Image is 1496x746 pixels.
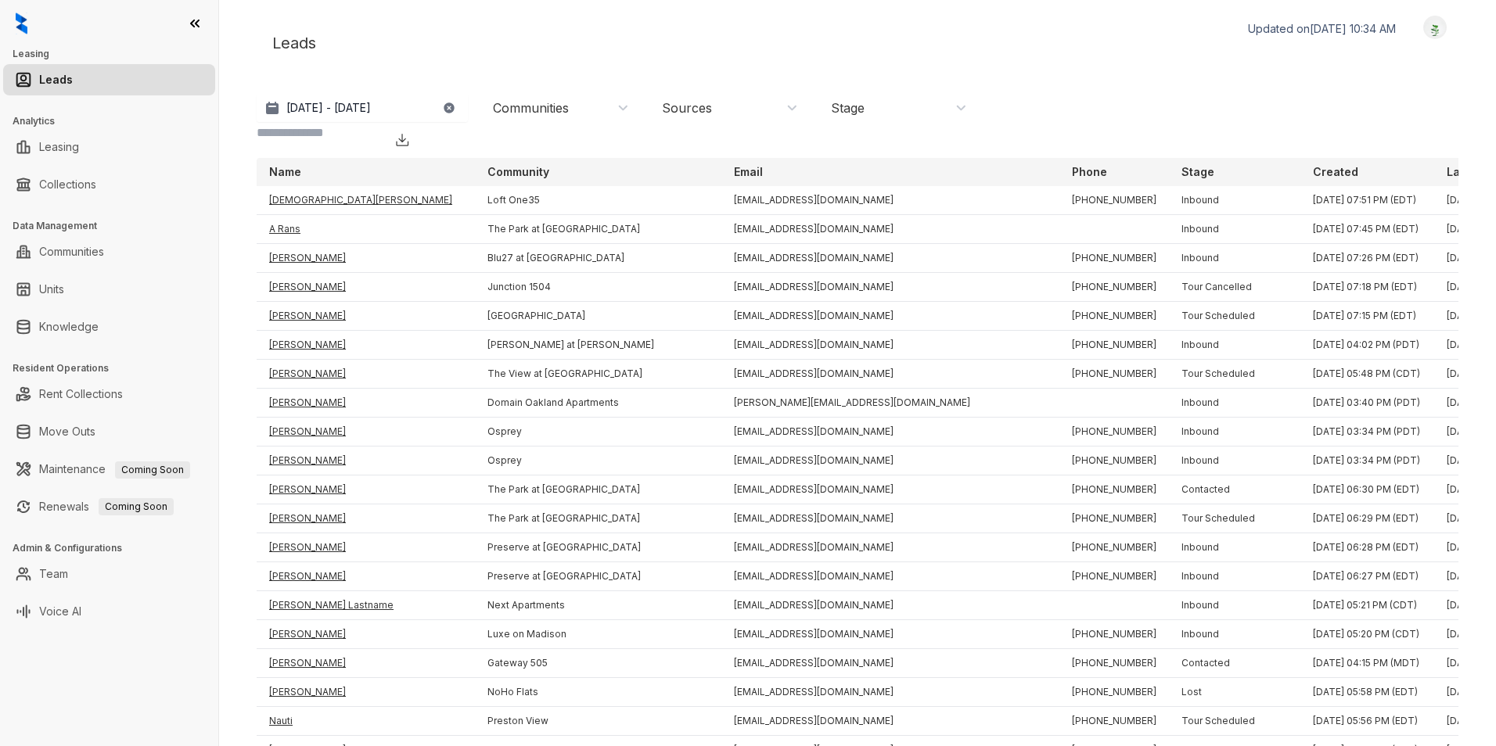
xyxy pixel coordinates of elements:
[39,311,99,343] a: Knowledge
[1300,475,1434,504] td: [DATE] 06:30 PM (EDT)
[257,620,475,649] td: [PERSON_NAME]
[1169,186,1300,215] td: Inbound
[1072,164,1107,180] p: Phone
[1169,389,1300,418] td: Inbound
[257,447,475,475] td: [PERSON_NAME]
[39,169,96,200] a: Collections
[1169,649,1300,678] td: Contacted
[721,562,1059,591] td: [EMAIL_ADDRESS][DOMAIN_NAME]
[721,620,1059,649] td: [EMAIL_ADDRESS][DOMAIN_NAME]
[1300,418,1434,447] td: [DATE] 03:34 PM (PDT)
[721,186,1059,215] td: [EMAIL_ADDRESS][DOMAIN_NAME]
[13,361,218,375] h3: Resident Operations
[721,244,1059,273] td: [EMAIL_ADDRESS][DOMAIN_NAME]
[721,475,1059,504] td: [EMAIL_ADDRESS][DOMAIN_NAME]
[721,331,1059,360] td: [EMAIL_ADDRESS][DOMAIN_NAME]
[721,418,1059,447] td: [EMAIL_ADDRESS][DOMAIN_NAME]
[286,100,371,116] p: [DATE] - [DATE]
[475,533,721,562] td: Preserve at [GEOGRAPHIC_DATA]
[721,591,1059,620] td: [EMAIL_ADDRESS][DOMAIN_NAME]
[13,541,218,555] h3: Admin & Configurations
[1300,360,1434,389] td: [DATE] 05:48 PM (CDT)
[1059,273,1169,302] td: [PHONE_NUMBER]
[1169,244,1300,273] td: Inbound
[1059,562,1169,591] td: [PHONE_NUMBER]
[1059,360,1169,389] td: [PHONE_NUMBER]
[721,302,1059,331] td: [EMAIL_ADDRESS][DOMAIN_NAME]
[257,302,475,331] td: [PERSON_NAME]
[1169,562,1300,591] td: Inbound
[1300,215,1434,244] td: [DATE] 07:45 PM (EDT)
[721,389,1059,418] td: [PERSON_NAME][EMAIL_ADDRESS][DOMAIN_NAME]
[493,99,569,117] div: Communities
[475,215,721,244] td: The Park at [GEOGRAPHIC_DATA]
[1169,678,1300,707] td: Lost
[721,678,1059,707] td: [EMAIL_ADDRESS][DOMAIN_NAME]
[3,558,215,590] li: Team
[1300,504,1434,533] td: [DATE] 06:29 PM (EDT)
[39,378,123,410] a: Rent Collections
[475,562,721,591] td: Preserve at [GEOGRAPHIC_DATA]
[39,558,68,590] a: Team
[257,94,468,122] button: [DATE] - [DATE]
[39,416,95,447] a: Move Outs
[475,273,721,302] td: Junction 1504
[3,131,215,163] li: Leasing
[475,418,721,447] td: Osprey
[475,649,721,678] td: Gateway 505
[1300,389,1434,418] td: [DATE] 03:40 PM (PDT)
[1248,21,1396,37] p: Updated on [DATE] 10:34 AM
[1059,678,1169,707] td: [PHONE_NUMBER]
[13,219,218,233] h3: Data Management
[257,16,1458,70] div: Leads
[1169,215,1300,244] td: Inbound
[721,447,1059,475] td: [EMAIL_ADDRESS][DOMAIN_NAME]
[3,236,215,267] li: Communities
[1059,447,1169,475] td: [PHONE_NUMBER]
[257,244,475,273] td: [PERSON_NAME]
[3,454,215,485] li: Maintenance
[1300,244,1434,273] td: [DATE] 07:26 PM (EDT)
[475,186,721,215] td: Loft One35
[39,236,104,267] a: Communities
[475,678,721,707] td: NoHo Flats
[721,273,1059,302] td: [EMAIL_ADDRESS][DOMAIN_NAME]
[257,707,475,736] td: Nauti
[3,416,215,447] li: Move Outs
[475,331,721,360] td: [PERSON_NAME] at [PERSON_NAME]
[3,378,215,410] li: Rent Collections
[39,491,174,522] a: RenewalsComing Soon
[1169,591,1300,620] td: Inbound
[1059,186,1169,215] td: [PHONE_NUMBER]
[475,707,721,736] td: Preston View
[1059,244,1169,273] td: [PHONE_NUMBER]
[475,475,721,504] td: The Park at [GEOGRAPHIC_DATA]
[257,649,475,678] td: [PERSON_NAME]
[3,311,215,343] li: Knowledge
[1059,418,1169,447] td: [PHONE_NUMBER]
[39,131,79,163] a: Leasing
[1059,331,1169,360] td: [PHONE_NUMBER]
[1059,707,1169,736] td: [PHONE_NUMBER]
[1059,649,1169,678] td: [PHONE_NUMBER]
[1300,591,1434,620] td: [DATE] 05:21 PM (CDT)
[475,447,721,475] td: Osprey
[257,389,475,418] td: [PERSON_NAME]
[394,132,410,148] img: Download
[1059,504,1169,533] td: [PHONE_NUMBER]
[257,418,475,447] td: [PERSON_NAME]
[257,591,475,620] td: [PERSON_NAME] Lastname
[1059,475,1169,504] td: [PHONE_NUMBER]
[475,591,721,620] td: Next Apartments
[721,504,1059,533] td: [EMAIL_ADDRESS][DOMAIN_NAME]
[1169,707,1300,736] td: Tour Scheduled
[721,649,1059,678] td: [EMAIL_ADDRESS][DOMAIN_NAME]
[1300,562,1434,591] td: [DATE] 06:27 PM (EDT)
[1059,620,1169,649] td: [PHONE_NUMBER]
[475,620,721,649] td: Luxe on Madison
[1300,620,1434,649] td: [DATE] 05:20 PM (CDT)
[1424,20,1446,36] img: UserAvatar
[115,461,190,479] span: Coming Soon
[257,504,475,533] td: [PERSON_NAME]
[3,596,215,627] li: Voice AI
